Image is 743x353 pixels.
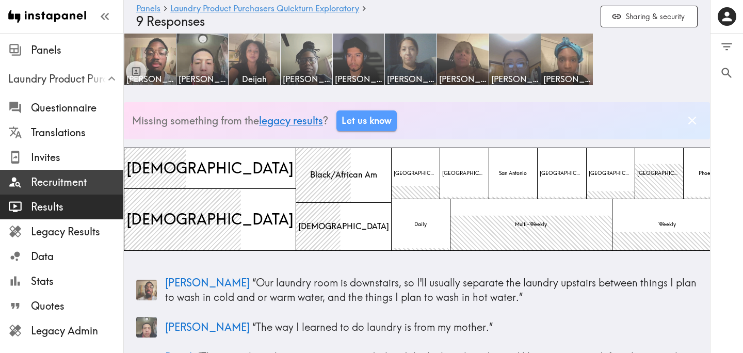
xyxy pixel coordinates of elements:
[259,114,323,127] a: legacy results
[31,175,123,189] span: Recruitment
[165,276,250,289] span: [PERSON_NAME]
[720,66,734,80] span: Search
[587,168,635,179] span: [GEOGRAPHIC_DATA]
[136,14,205,29] span: 9 Responses
[136,4,160,14] a: Panels
[683,111,702,130] button: Dismiss banner
[136,317,157,338] img: Panelist thumbnail
[601,6,698,28] button: Sharing & security
[387,73,434,85] span: [PERSON_NAME]
[231,73,278,85] span: Deijah
[124,207,296,232] span: [DEMOGRAPHIC_DATA]
[31,274,123,288] span: Stats
[170,4,359,14] a: Laundry Product Purchasers Quickturn Exploratory
[31,150,123,165] span: Invites
[124,33,176,86] a: [PERSON_NAME]
[439,73,487,85] span: [PERSON_NAME]
[176,33,229,86] a: [PERSON_NAME]
[385,33,437,86] a: [PERSON_NAME]
[392,168,440,179] span: [GEOGRAPHIC_DATA]
[126,73,174,85] span: [PERSON_NAME]
[710,60,743,86] button: Search
[541,33,593,86] a: [PERSON_NAME]
[31,125,123,140] span: Translations
[543,73,591,85] span: [PERSON_NAME]
[165,320,250,333] span: [PERSON_NAME]
[31,101,123,115] span: Questionnaire
[31,299,123,313] span: Quotes
[720,40,734,54] span: Filter Responses
[635,168,683,179] span: [GEOGRAPHIC_DATA]
[31,43,123,57] span: Panels
[31,200,123,214] span: Results
[296,219,391,234] span: [DEMOGRAPHIC_DATA]
[165,276,698,304] p: “ Our laundry room is downstairs, so I'll usually separate the laundry upstairs between things I ...
[136,271,698,309] a: Panelist thumbnail[PERSON_NAME] “Our laundry room is downstairs, so I'll usually separate the lau...
[136,313,698,342] a: Panelist thumbnail[PERSON_NAME] “The way I learned to do laundry is from my mother.”
[132,114,328,128] p: Missing something from the ?
[489,33,541,86] a: [PERSON_NAME]
[126,61,147,82] button: Toggle between responses and questions
[333,33,385,86] a: [PERSON_NAME]
[165,320,698,334] p: “ The way I learned to do laundry is from my mother. ”
[8,72,123,86] span: Laundry Product Purchasers Quickturn Exploratory
[281,33,333,86] a: [PERSON_NAME]
[440,168,488,179] span: [GEOGRAPHIC_DATA]
[136,280,157,300] img: Panelist thumbnail
[179,73,226,85] span: [PERSON_NAME]
[335,73,382,85] span: [PERSON_NAME]
[513,219,549,230] span: Multi-Weekly
[31,324,123,338] span: Legacy Admin
[710,34,743,60] button: Filter Responses
[412,219,429,230] span: Daily
[697,168,719,179] span: Phoenix
[283,73,330,85] span: [PERSON_NAME]
[656,219,678,230] span: Weekly
[491,73,539,85] span: [PERSON_NAME]
[538,168,586,179] span: [GEOGRAPHIC_DATA]
[336,110,397,131] a: Let us know
[308,167,379,183] span: Black/African Am
[124,156,296,181] span: [DEMOGRAPHIC_DATA]
[497,168,529,179] span: San Antonio
[437,33,489,86] a: [PERSON_NAME]
[31,224,123,239] span: Legacy Results
[229,33,281,86] a: Deijah
[31,249,123,264] span: Data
